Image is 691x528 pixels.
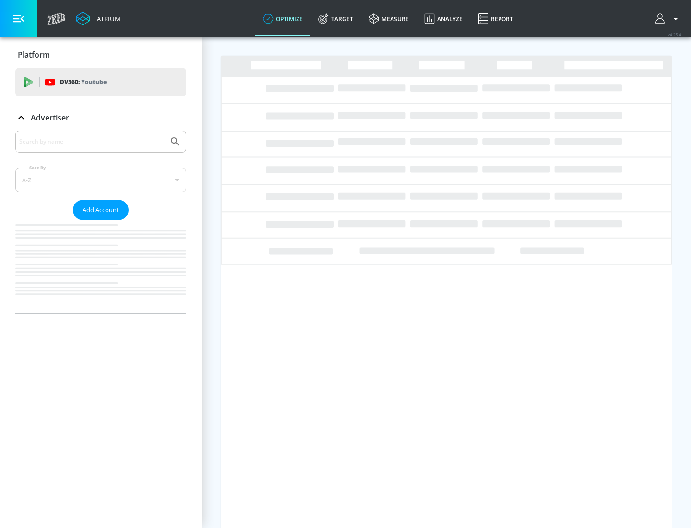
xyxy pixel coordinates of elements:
nav: list of Advertiser [15,220,186,313]
div: Platform [15,41,186,68]
a: Report [470,1,521,36]
div: A-Z [15,168,186,192]
a: measure [361,1,417,36]
a: Analyze [417,1,470,36]
a: optimize [255,1,310,36]
input: Search by name [19,135,165,148]
a: Atrium [76,12,120,26]
p: Youtube [81,77,107,87]
p: Advertiser [31,112,69,123]
p: Platform [18,49,50,60]
div: DV360: Youtube [15,68,186,96]
label: Sort By [27,165,48,171]
span: Add Account [83,204,119,216]
div: Atrium [93,14,120,23]
span: v 4.25.4 [668,32,681,37]
a: Target [310,1,361,36]
button: Add Account [73,200,129,220]
p: DV360: [60,77,107,87]
div: Advertiser [15,104,186,131]
div: Advertiser [15,131,186,313]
